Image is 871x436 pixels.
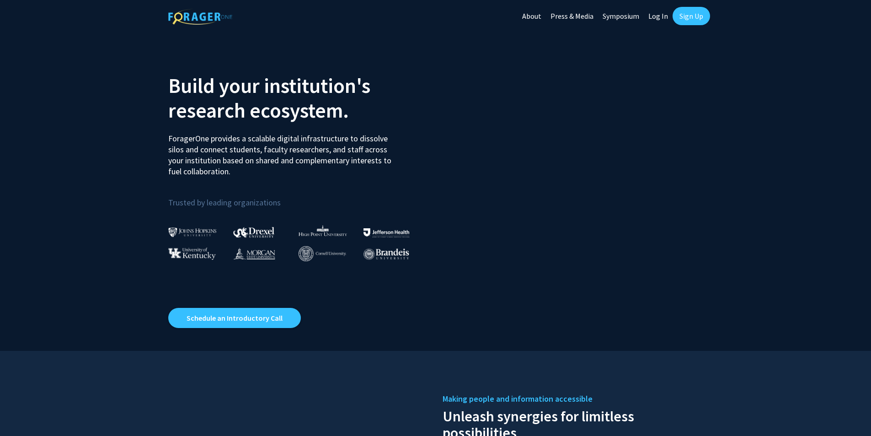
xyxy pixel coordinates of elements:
p: Trusted by leading organizations [168,184,429,210]
img: Drexel University [233,227,274,237]
img: Morgan State University [233,248,275,259]
img: Cornell University [299,246,346,261]
img: ForagerOne Logo [168,9,232,25]
a: Sign Up [673,7,710,25]
a: Opens in a new tab [168,308,301,328]
img: Johns Hopkins University [168,227,217,237]
img: Brandeis University [363,248,409,260]
img: Thomas Jefferson University [363,228,409,237]
h5: Making people and information accessible [443,392,703,406]
img: University of Kentucky [168,248,216,260]
p: ForagerOne provides a scalable digital infrastructure to dissolve silos and connect students, fac... [168,126,398,177]
h2: Build your institution's research ecosystem. [168,73,429,123]
img: High Point University [299,225,347,236]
